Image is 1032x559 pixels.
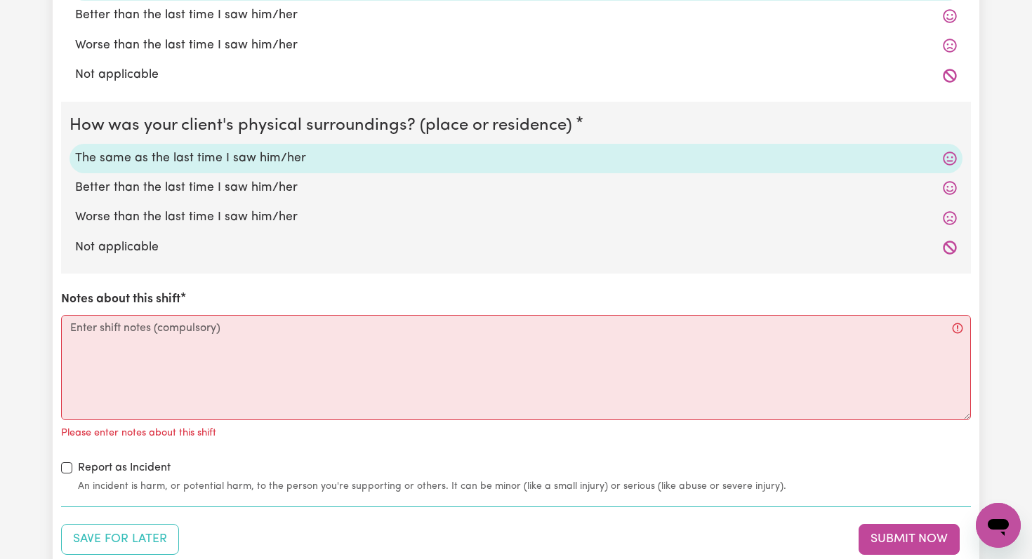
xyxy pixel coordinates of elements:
[976,503,1021,548] iframe: Button to launch messaging window
[75,179,957,197] label: Better than the last time I saw him/her
[70,113,578,138] legend: How was your client's physical surroundings? (place or residence)
[75,208,957,227] label: Worse than the last time I saw him/her
[75,66,957,84] label: Not applicable
[61,290,180,309] label: Notes about this shift
[859,524,960,555] button: Submit your job report
[61,426,216,441] p: Please enter notes about this shift
[75,6,957,25] label: Better than the last time I saw him/her
[75,149,957,168] label: The same as the last time I saw him/her
[78,479,971,494] small: An incident is harm, or potential harm, to the person you're supporting or others. It can be mino...
[61,524,179,555] button: Save your job report
[75,238,957,257] label: Not applicable
[75,36,957,55] label: Worse than the last time I saw him/her
[78,459,171,476] label: Report as Incident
